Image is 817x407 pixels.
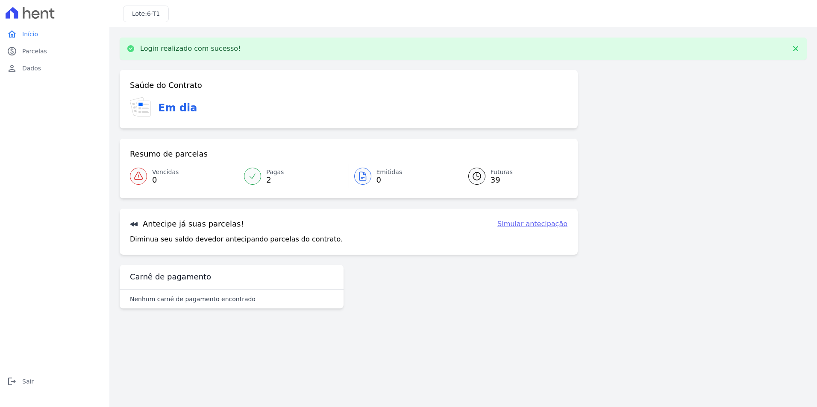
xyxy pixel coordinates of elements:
[132,9,160,18] h3: Lote:
[497,219,567,229] a: Simular antecipação
[130,80,202,90] h3: Saúde do Contrato
[3,26,106,43] a: homeInício
[491,168,513,177] span: Futuras
[266,168,284,177] span: Pagas
[266,177,284,183] span: 2
[130,272,211,282] h3: Carnê de pagamento
[7,63,17,73] i: person
[3,373,106,390] a: logoutSair
[376,168,403,177] span: Emitidas
[7,29,17,39] i: home
[130,219,244,229] h3: Antecipe já suas parcelas!
[152,177,179,183] span: 0
[3,43,106,60] a: paidParcelas
[130,234,343,244] p: Diminua seu saldo devedor antecipando parcelas do contrato.
[349,164,458,188] a: Emitidas 0
[3,60,106,77] a: personDados
[491,177,513,183] span: 39
[22,64,41,73] span: Dados
[22,377,34,386] span: Sair
[152,168,179,177] span: Vencidas
[239,164,348,188] a: Pagas 2
[22,47,47,55] span: Parcelas
[7,376,17,387] i: logout
[130,149,208,159] h3: Resumo de parcelas
[22,30,38,38] span: Início
[158,100,197,116] h3: Em dia
[7,46,17,56] i: paid
[130,295,256,303] p: Nenhum carnê de pagamento encontrado
[376,177,403,183] span: 0
[458,164,567,188] a: Futuras 39
[140,44,241,53] p: Login realizado com sucesso!
[130,164,239,188] a: Vencidas 0
[147,10,160,17] span: 6-T1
